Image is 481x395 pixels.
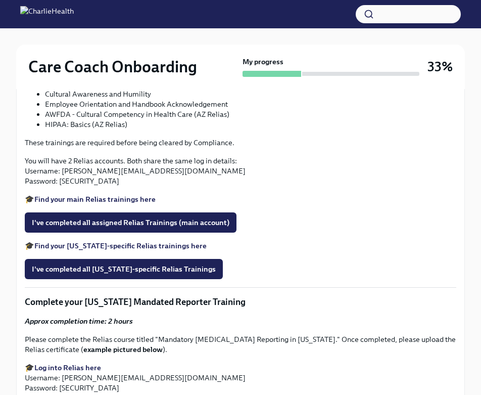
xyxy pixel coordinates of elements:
[25,194,456,204] p: 🎓
[25,334,456,355] p: Please complete the Relias course titled "Mandatory [MEDICAL_DATA] Reporting in [US_STATE]." Once...
[32,217,229,228] span: I've completed all assigned Relias Trainings (main account)
[25,296,456,308] p: Complete your [US_STATE] Mandated Reporter Training
[25,259,223,279] button: I've completed all [US_STATE]-specific Relias Trainings
[45,99,456,109] li: Employee Orientation and Handbook Acknowledgement
[25,317,133,326] strong: Approx completion time: 2 hours
[45,89,456,99] li: Cultural Awareness and Humility
[32,264,216,274] span: I've completed all [US_STATE]-specific Relias Trainings
[427,58,453,76] h3: 33%
[25,363,456,393] p: 🎓 Username: [PERSON_NAME][EMAIL_ADDRESS][DOMAIN_NAME] Password: [SECURITY_DATA]
[243,57,283,67] strong: My progress
[20,6,74,22] img: CharlieHealth
[25,138,456,148] p: These trainings are required before being cleared by Compliance.
[83,345,163,354] strong: example pictured below
[34,195,156,204] a: Find your main Relias trainings here
[34,363,101,372] a: Log into Relias here
[25,241,456,251] p: 🎓
[25,156,456,186] p: You will have 2 Relias accounts. Both share the same log in details: Username: [PERSON_NAME][EMAI...
[45,119,456,129] li: HIPAA: Basics (AZ Relias)
[34,241,207,250] a: Find your [US_STATE]-specific Relias trainings here
[45,109,456,119] li: AWFDA - Cultural Competency in Health Care (AZ Relias)
[25,212,236,233] button: I've completed all assigned Relias Trainings (main account)
[28,57,197,77] h2: Care Coach Onboarding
